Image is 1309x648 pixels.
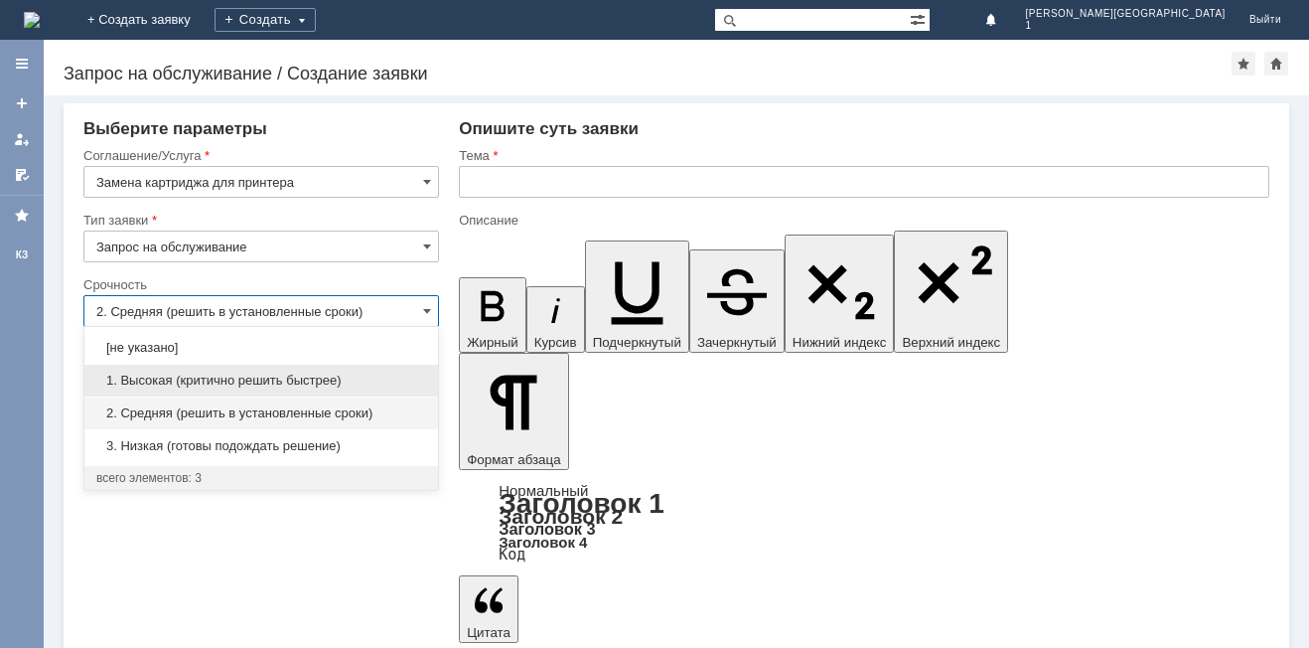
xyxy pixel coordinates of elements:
a: Заголовок 4 [499,534,587,551]
a: Нормальный [499,482,588,499]
div: Соглашение/Услуга [83,149,435,162]
a: КЗ [6,240,38,271]
span: Выберите параметры [83,119,267,138]
a: Мои согласования [6,159,38,191]
a: Заголовок 2 [499,505,623,528]
button: Подчеркнутый [585,241,689,353]
a: Код [499,546,525,564]
button: Жирный [459,277,526,353]
span: Цитата [467,625,510,640]
button: Зачеркнутый [689,249,785,353]
div: Тема [459,149,1265,162]
div: КЗ [6,247,38,263]
div: Запрос на обслуживание / Создание заявки [64,64,1232,83]
div: Добавить в избранное [1232,52,1255,76]
span: Формат абзаца [467,452,560,467]
div: Создать [215,8,316,32]
button: Формат абзаца [459,353,568,470]
a: Мои заявки [6,123,38,155]
div: Сделать домашней страницей [1264,52,1288,76]
button: Цитата [459,575,518,643]
a: Заголовок 3 [499,520,595,538]
span: Жирный [467,335,518,350]
span: [PERSON_NAME][GEOGRAPHIC_DATA] [1026,8,1226,20]
span: [не указано] [96,340,426,356]
a: Создать заявку [6,87,38,119]
div: Срочность [83,278,435,291]
a: Перейти на домашнюю страницу [24,12,40,28]
span: Верхний индекс [902,335,1000,350]
span: 2. Средняя (решить в установленные сроки) [96,405,426,421]
div: Формат абзаца [459,484,1269,562]
div: всего элементов: 3 [96,470,426,486]
img: logo [24,12,40,28]
button: Курсив [526,286,585,353]
span: Опишите суть заявки [459,119,639,138]
span: 1. Высокая (критично решить быстрее) [96,373,426,389]
span: Расширенный поиск [910,9,930,28]
span: Подчеркнутый [593,335,681,350]
span: Нижний индекс [793,335,887,350]
div: Тип заявки [83,214,435,227]
div: Описание [459,214,1265,227]
span: 1 [1026,20,1226,32]
a: Заголовок 1 [499,488,664,519]
button: Верхний индекс [894,231,1008,353]
span: 3. Низкая (готовы подождать решение) [96,438,426,454]
span: Курсив [534,335,577,350]
button: Нижний индекс [785,235,895,353]
span: Зачеркнутый [697,335,777,350]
